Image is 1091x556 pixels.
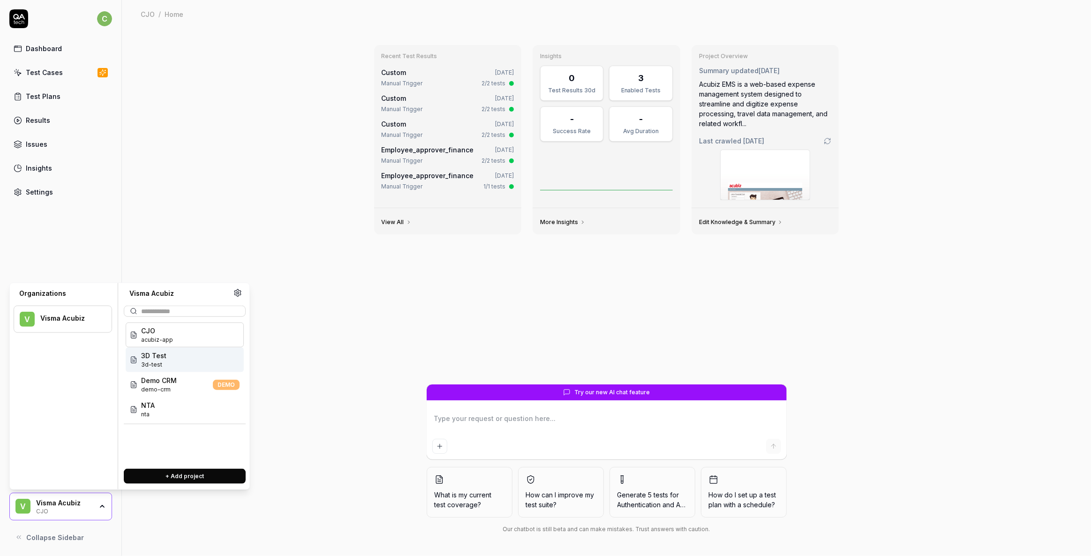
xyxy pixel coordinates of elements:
[518,467,604,518] button: How can I improve my test suite?
[9,135,112,153] a: Issues
[382,68,406,76] span: Custom
[382,53,514,60] h3: Recent Test Results
[9,493,112,521] button: VVisma AcubizCJO
[482,131,505,139] div: 2/2 tests
[141,410,155,419] span: Project ID: Ah5V
[743,137,764,145] time: [DATE]
[482,79,505,88] div: 2/2 tests
[701,467,787,518] button: How do I set up a test plan with a schedule?
[382,157,423,165] div: Manual Trigger
[526,490,596,510] span: How can I improve my test suite?
[141,9,155,19] div: CJO
[432,439,447,454] button: Add attachment
[124,289,233,298] div: Visma Acubiz
[26,68,63,77] div: Test Cases
[546,86,597,95] div: Test Results 30d
[26,533,84,542] span: Collapse Sidebar
[26,163,52,173] div: Insights
[482,157,505,165] div: 2/2 tests
[495,146,514,153] time: [DATE]
[141,336,173,344] span: Project ID: l8Vx
[97,9,112,28] button: c
[495,120,514,128] time: [DATE]
[141,400,155,410] span: NTA
[382,146,474,154] a: Employee_approver_finance
[26,139,47,149] div: Issues
[615,86,666,95] div: Enabled Tests
[699,218,783,226] a: Edit Knowledge & Summary
[427,467,512,518] button: What is my current test coverage?
[124,469,246,484] button: + Add project
[9,111,112,129] a: Results
[435,490,504,510] span: What is my current test coverage?
[26,44,62,53] div: Dashboard
[427,525,787,533] div: Our chatbot is still beta and can make mistakes. Trust answers with caution.
[495,69,514,76] time: [DATE]
[380,91,516,115] a: Custom[DATE]Manual Trigger2/2 tests
[14,306,112,333] button: VVisma Acubiz
[213,379,240,390] span: DEMO
[382,218,412,226] a: View All
[141,361,166,369] span: Project ID: E6xm
[380,169,516,193] a: Employee_approver_finance[DATE]Manual Trigger1/1 tests
[141,326,173,336] span: CJO
[540,53,673,60] h3: Insights
[709,490,779,510] span: How do I set up a test plan with a schedule?
[124,321,246,461] div: Suggestions
[699,136,764,146] span: Last crawled
[14,289,112,298] div: Organizations
[26,187,53,197] div: Settings
[233,289,242,300] a: Organization settings
[721,150,810,200] img: Screenshot
[165,9,183,19] div: Home
[380,66,516,90] a: Custom[DATE]Manual Trigger2/2 tests
[382,105,423,113] div: Manual Trigger
[9,183,112,201] a: Settings
[617,501,692,509] span: Authentication and Acce
[9,528,112,547] button: Collapse Sidebar
[699,53,832,60] h3: Project Overview
[141,376,177,385] span: Demo CRM
[9,39,112,58] a: Dashboard
[158,9,161,19] div: /
[638,72,644,84] div: 3
[382,79,423,88] div: Manual Trigger
[141,351,166,361] span: 3D Test
[617,490,687,510] span: Generate 5 tests for
[382,94,406,102] span: Custom
[382,172,474,180] a: Employee_approver_finance
[495,172,514,179] time: [DATE]
[9,87,112,105] a: Test Plans
[20,312,35,327] span: V
[699,79,832,128] div: Acubiz EMS is a web-based expense management system designed to streamline and digitize expense p...
[482,105,505,113] div: 2/2 tests
[36,499,92,507] div: Visma Acubiz
[40,314,99,323] div: Visma Acubiz
[15,499,30,514] span: V
[759,67,780,75] time: [DATE]
[483,182,505,191] div: 1/1 tests
[9,159,112,177] a: Insights
[380,143,516,167] a: Employee_approver_finance[DATE]Manual Trigger2/2 tests
[382,131,423,139] div: Manual Trigger
[97,11,112,26] span: c
[574,388,650,397] span: Try our new AI chat feature
[540,218,586,226] a: More Insights
[570,113,574,125] div: -
[639,113,643,125] div: -
[699,67,759,75] span: Summary updated
[615,127,666,135] div: Avg Duration
[26,91,60,101] div: Test Plans
[9,63,112,82] a: Test Cases
[382,120,406,128] span: Custom
[380,117,516,141] a: Custom[DATE]Manual Trigger2/2 tests
[495,95,514,102] time: [DATE]
[141,385,177,394] span: Project ID: Fr3R
[26,115,50,125] div: Results
[546,127,597,135] div: Success Rate
[382,182,423,191] div: Manual Trigger
[36,507,92,514] div: CJO
[609,467,695,518] button: Generate 5 tests forAuthentication and Acce
[569,72,575,84] div: 0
